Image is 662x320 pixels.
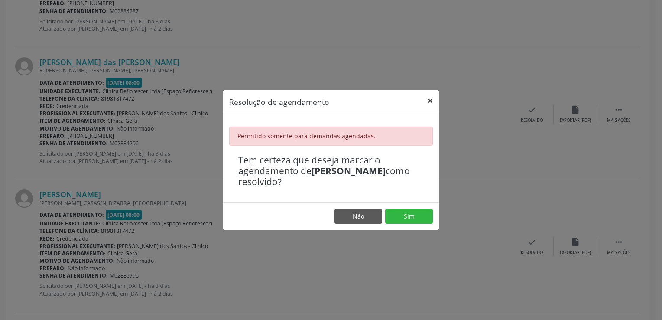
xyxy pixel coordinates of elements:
div: Permitido somente para demandas agendadas. [229,127,433,146]
button: Sim [385,209,433,224]
button: Close [422,90,439,111]
h4: Tem certeza que deseja marcar o agendamento de como resolvido? [238,155,424,188]
b: [PERSON_NAME] [312,165,386,177]
h5: Resolução de agendamento [229,96,329,108]
button: Não [334,209,382,224]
